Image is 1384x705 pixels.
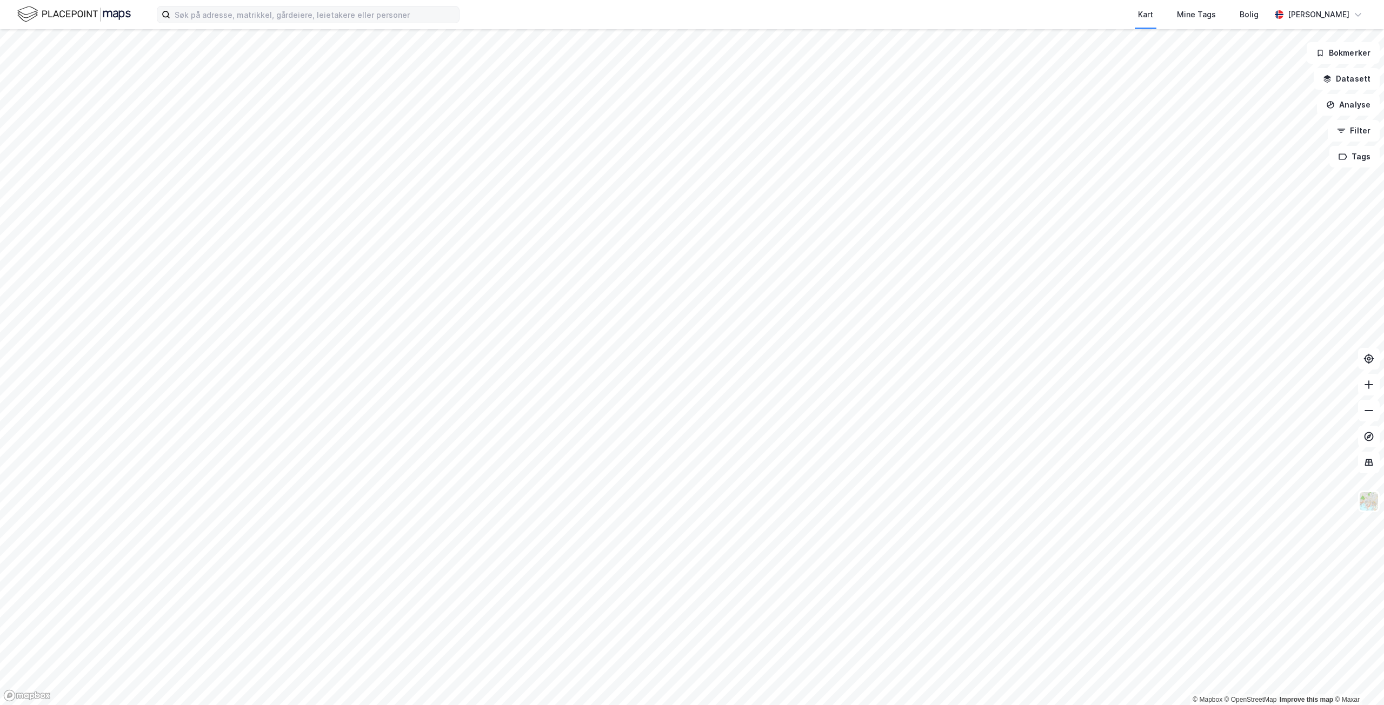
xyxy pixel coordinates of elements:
div: Kart [1138,8,1153,21]
img: logo.f888ab2527a4732fd821a326f86c7f29.svg [17,5,131,24]
div: Mine Tags [1177,8,1216,21]
div: [PERSON_NAME] [1288,8,1349,21]
div: Bolig [1240,8,1259,21]
input: Søk på adresse, matrikkel, gårdeiere, leietakere eller personer [170,6,459,23]
div: Kontrollprogram for chat [1330,653,1384,705]
iframe: Chat Widget [1330,653,1384,705]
